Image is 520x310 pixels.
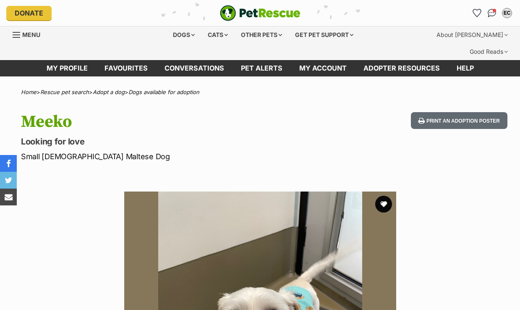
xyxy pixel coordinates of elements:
[128,89,199,95] a: Dogs available for adoption
[38,60,96,76] a: My profile
[22,31,40,38] span: Menu
[40,89,89,95] a: Rescue pet search
[235,26,288,43] div: Other pets
[289,26,359,43] div: Get pet support
[220,5,301,21] a: PetRescue
[21,136,318,147] p: Looking for love
[411,112,507,129] button: Print an adoption poster
[13,26,46,42] a: Menu
[291,60,355,76] a: My account
[448,60,482,76] a: Help
[503,9,511,17] div: EC
[21,112,318,131] h1: Meeko
[233,60,291,76] a: Pet alerts
[220,5,301,21] img: logo-e224e6f780fb5917bec1dbf3a21bbac754714ae5b6737aabdf751b685950b380.svg
[96,60,156,76] a: Favourites
[464,43,514,60] div: Good Reads
[500,6,514,20] button: My account
[21,89,37,95] a: Home
[470,6,514,20] ul: Account quick links
[156,60,233,76] a: conversations
[375,196,392,213] button: favourite
[93,89,125,95] a: Adopt a dog
[202,26,234,43] div: Cats
[355,60,448,76] a: Adopter resources
[470,6,483,20] a: Favourites
[431,26,514,43] div: About [PERSON_NAME]
[167,26,201,43] div: Dogs
[21,151,318,162] p: Small [DEMOGRAPHIC_DATA] Maltese Dog
[485,6,499,20] a: Conversations
[488,9,496,17] img: chat-41dd97257d64d25036548639549fe6c8038ab92f7586957e7f3b1b290dea8141.svg
[6,6,52,20] a: Donate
